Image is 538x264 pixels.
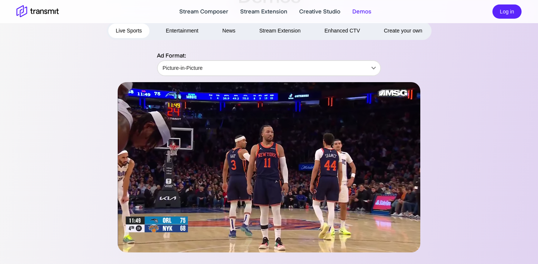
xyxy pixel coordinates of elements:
a: Log in [492,7,522,15]
p: Ad Format: [157,51,381,60]
span: Create your own [384,26,422,35]
a: Stream Composer [179,7,228,16]
button: Entertainment [158,24,206,38]
a: Stream Extension [240,7,287,16]
button: Live Sports [108,24,149,38]
div: Picture-in-Picture [157,58,381,78]
button: Log in [492,4,522,19]
button: Stream Extension [252,24,308,38]
a: Demos [352,7,371,16]
button: News [215,24,243,38]
button: Enhanced CTV [317,24,368,38]
button: Create your own [376,24,430,38]
a: Creative Studio [299,7,340,16]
